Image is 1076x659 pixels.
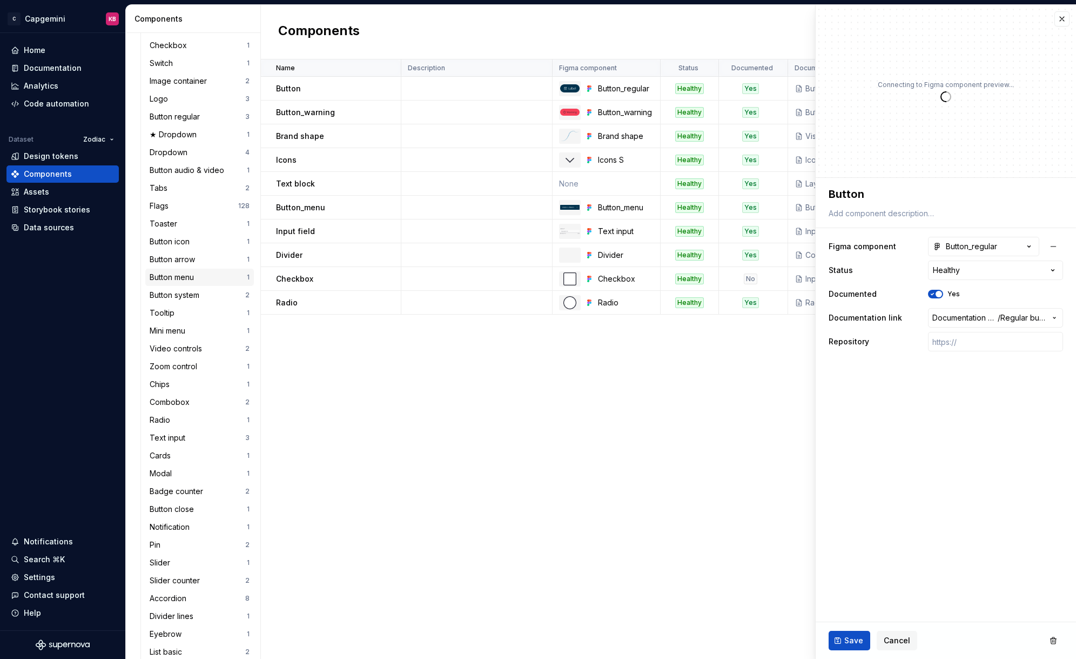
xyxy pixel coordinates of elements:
[247,505,250,514] div: 1
[598,155,654,165] div: Icons S
[150,379,174,390] div: Chips
[25,14,65,24] div: Capgemini
[6,604,119,622] button: Help
[145,179,254,197] a: Tabs2
[276,131,324,142] p: Brand shape
[145,572,254,589] a: Slider counter2
[247,219,250,228] div: 1
[276,64,295,72] p: Name
[150,522,194,532] div: Notification
[150,629,186,640] div: Eyebrow
[829,265,853,276] label: Status
[109,15,116,23] div: KB
[675,107,704,118] div: Healthy
[826,184,1061,204] textarea: Button
[805,226,823,237] div: Input
[276,226,315,237] p: Input field
[247,630,250,638] div: 1
[928,332,1063,351] input: https://
[563,296,576,309] img: Radio
[145,411,254,429] a: Radio1
[145,269,254,286] a: Button menu1
[6,77,119,95] a: Analytics
[675,178,704,189] div: Healthy
[247,130,250,139] div: 1
[276,274,313,284] p: Checkbox
[844,635,863,646] span: Save
[933,241,997,252] div: Button_regular
[6,219,119,236] a: Data sources
[245,576,250,585] div: 2
[731,64,773,72] p: Documented
[24,222,74,233] div: Data sources
[245,291,250,299] div: 2
[24,169,72,179] div: Components
[145,358,254,375] a: Zoom control1
[245,95,250,103] div: 3
[247,451,250,460] div: 1
[598,226,654,237] div: Text input
[998,312,1000,323] span: /
[932,312,998,323] span: Documentation Root /
[134,14,256,24] div: Components
[247,523,250,531] div: 1
[598,202,654,213] div: Button_menu
[6,201,119,218] a: Storybook stories
[145,72,254,90] a: Image container2
[245,594,250,603] div: 8
[247,166,250,175] div: 1
[675,226,704,237] div: Healthy
[878,81,1014,89] p: Connecting to Figma component preview...
[805,83,831,94] div: Buttons
[24,608,41,618] div: Help
[742,107,759,118] div: Yes
[6,59,119,77] a: Documentation
[742,226,759,237] div: Yes
[805,155,824,165] div: Icons
[276,83,301,94] p: Button
[150,593,191,604] div: Accordion
[150,647,186,657] div: List basic
[245,77,250,85] div: 2
[145,233,254,250] a: Button icon1
[742,297,759,308] div: Yes
[598,250,654,261] div: Divider
[877,631,917,650] button: Cancel
[145,215,254,232] a: Toaster1
[145,608,254,625] a: Divider lines1
[829,289,877,299] label: Documented
[563,272,576,285] img: Checkbox
[742,202,759,213] div: Yes
[245,184,250,192] div: 2
[598,297,654,308] div: Radio
[145,501,254,518] a: Button close1
[145,251,254,268] a: Button arrow1
[805,131,843,142] div: Visual assets
[795,64,856,72] p: Documentation link
[6,165,119,183] a: Components
[1000,312,1046,323] span: Regular button
[145,322,254,340] a: Mini menu1
[36,640,90,650] svg: Supernova Logo
[742,83,759,94] div: Yes
[6,533,119,550] button: Notifications
[78,132,119,147] button: Zodiac
[150,486,207,497] div: Badge counter
[675,202,704,213] div: Healthy
[245,148,250,157] div: 4
[247,237,250,246] div: 1
[742,155,759,165] div: Yes
[278,22,360,42] h2: Components
[742,131,759,142] div: Yes
[6,569,119,586] a: Settings
[247,469,250,478] div: 1
[675,83,704,94] div: Healthy
[560,109,580,116] img: Button_warning
[805,297,826,308] div: Radio
[150,557,174,568] div: Slider
[245,434,250,442] div: 3
[598,107,654,118] div: Button_warning
[245,398,250,407] div: 2
[6,183,119,201] a: Assets
[245,648,250,656] div: 2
